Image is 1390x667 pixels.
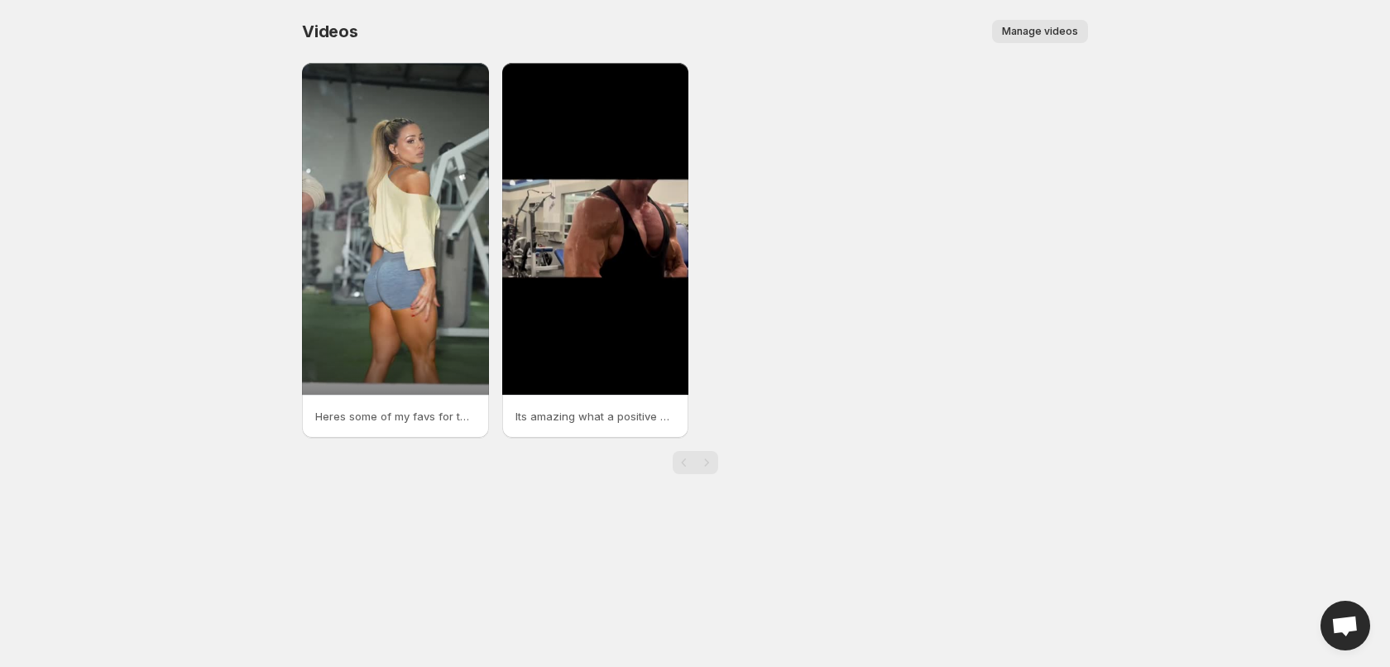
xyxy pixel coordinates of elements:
span: Manage videos [1002,25,1078,38]
span: Videos [302,22,358,41]
button: Manage videos [992,20,1088,43]
nav: Pagination [673,451,718,474]
p: Heres some of my favs for the glutes glutesworkout legsday musclegrowth [315,408,476,425]
p: Its amazing what a positive attitude and good eating can do to build your futurefitnessmotivation... [515,408,676,425]
div: Open chat [1320,601,1370,650]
